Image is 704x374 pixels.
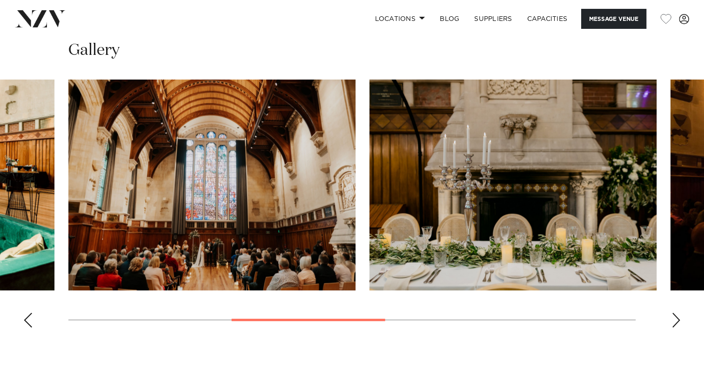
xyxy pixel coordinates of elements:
[432,9,467,29] a: BLOG
[367,9,432,29] a: Locations
[68,40,120,61] h2: Gallery
[369,80,657,290] swiper-slide: 4 / 7
[581,9,646,29] button: Message Venue
[68,80,355,290] swiper-slide: 3 / 7
[520,9,575,29] a: Capacities
[467,9,519,29] a: SUPPLIERS
[15,10,66,27] img: nzv-logo.png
